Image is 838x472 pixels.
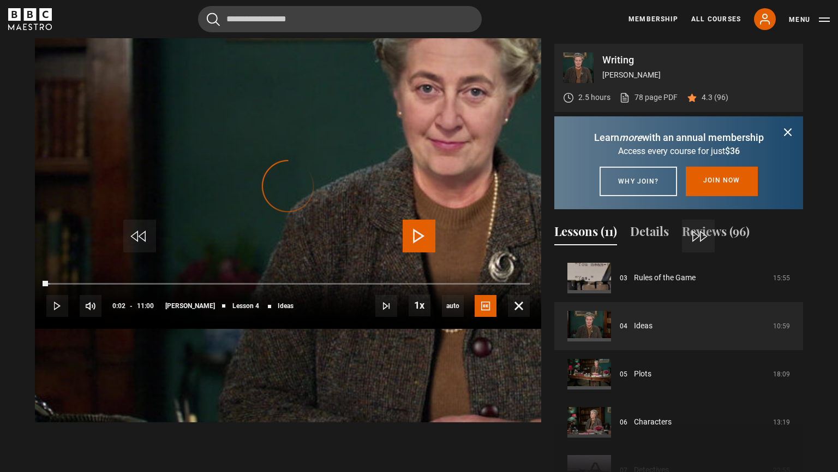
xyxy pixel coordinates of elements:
button: Play [46,295,68,317]
svg: BBC Maestro [8,8,52,30]
div: Progress Bar [46,283,530,285]
input: Search [198,6,482,32]
span: $36 [725,146,740,156]
div: Current quality: 1080p [442,295,464,317]
a: All Courses [691,14,741,24]
button: Lessons (11) [554,222,617,245]
p: Access every course for just [567,145,790,158]
span: auto [442,295,464,317]
a: Membership [628,14,678,24]
a: Ideas [634,320,653,332]
video-js: Video Player [35,44,541,329]
button: Mute [80,295,101,317]
span: Lesson 4 [232,303,259,309]
p: Writing [602,55,794,65]
a: Rules of the Game [634,272,696,284]
p: 2.5 hours [578,92,610,103]
button: Captions [475,295,496,317]
button: Reviews (96) [682,222,750,245]
span: 11:00 [137,296,154,316]
button: Details [630,222,669,245]
a: 78 page PDF [619,92,678,103]
p: Learn with an annual membership [567,130,790,145]
span: 0:02 [112,296,125,316]
i: more [619,132,642,143]
button: Next Lesson [375,295,397,317]
span: - [130,302,133,310]
span: [PERSON_NAME] [165,303,215,309]
p: [PERSON_NAME] [602,69,794,81]
button: Toggle navigation [789,14,830,25]
span: Ideas [278,303,294,309]
button: Playback Rate [409,294,430,316]
a: Plots [634,368,651,380]
button: Submit the search query [207,13,220,26]
a: Why join? [600,167,677,196]
a: Characters [634,416,672,428]
button: Fullscreen [508,295,530,317]
a: Join now [686,167,758,196]
p: 4.3 (96) [702,92,728,103]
